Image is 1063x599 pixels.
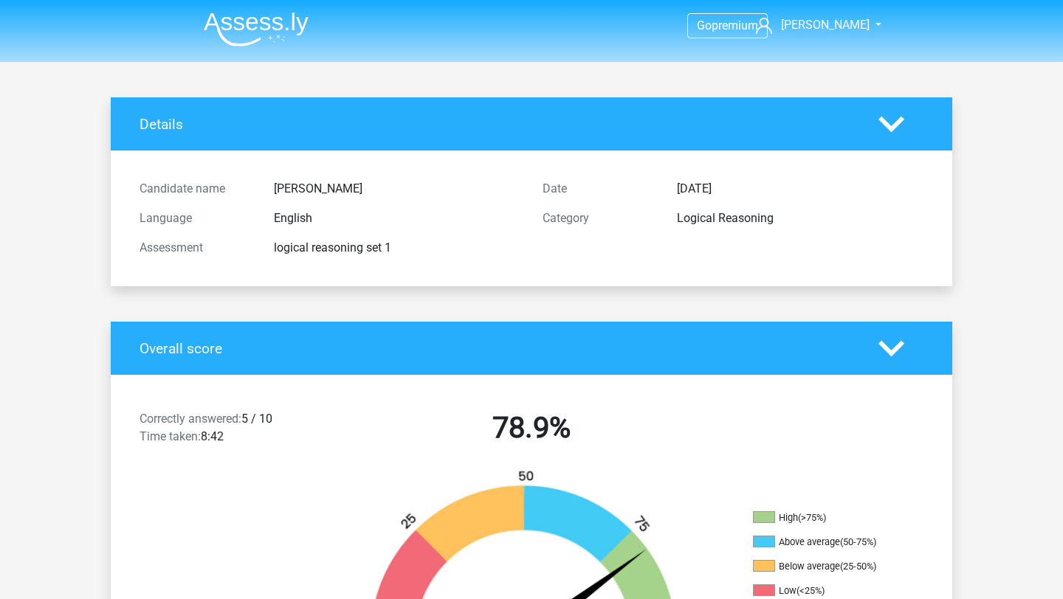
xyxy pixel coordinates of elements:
[204,12,309,46] img: Assessly
[128,210,263,227] div: Language
[840,561,876,572] div: (25-50%)
[750,16,871,34] a: [PERSON_NAME]
[666,180,935,198] div: [DATE]
[263,180,531,198] div: [PERSON_NAME]
[263,239,531,257] div: logical reasoning set 1
[840,536,876,547] div: (50-75%)
[531,180,666,198] div: Date
[531,210,666,227] div: Category
[688,15,767,35] a: Gopremium
[712,18,758,32] span: premium
[753,584,901,598] li: Low
[753,511,901,524] li: High
[140,429,201,443] span: Time taken:
[140,412,241,426] span: Correctly answered:
[341,410,722,446] h2: 78.9%
[128,180,263,198] div: Candidate name
[797,585,825,596] div: (<25%)
[128,410,330,451] div: 5 / 10 8:42
[140,340,856,357] h4: Overall score
[128,239,263,257] div: Assessment
[753,560,901,573] li: Below average
[697,18,712,32] span: Go
[781,18,870,32] span: [PERSON_NAME]
[666,210,935,227] div: Logical Reasoning
[753,536,901,549] li: Above average
[263,210,531,227] div: English
[798,512,826,523] div: (>75%)
[140,116,856,133] h4: Details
